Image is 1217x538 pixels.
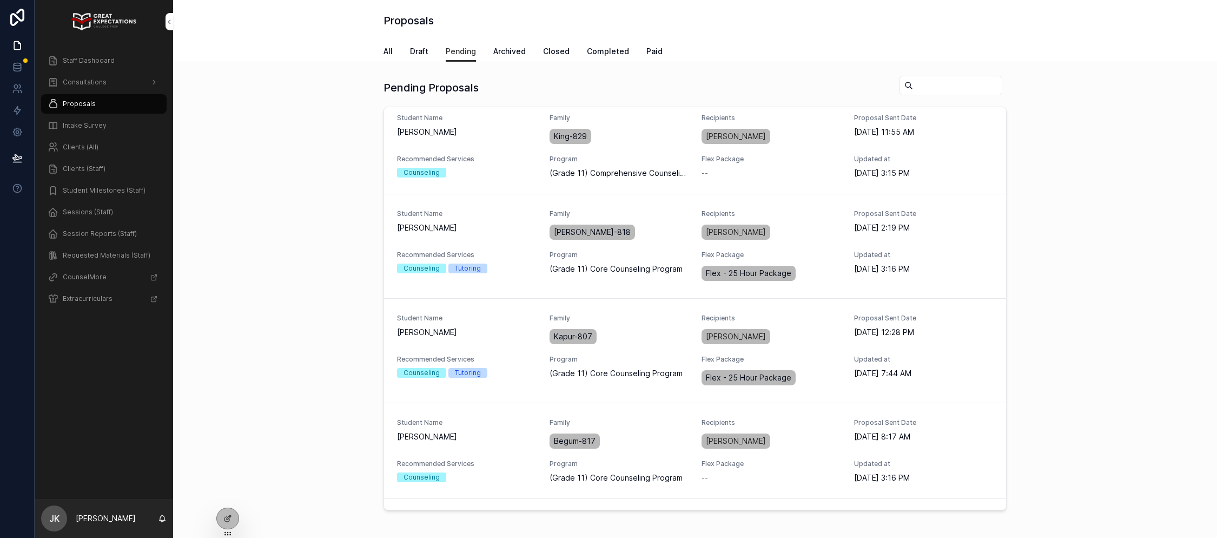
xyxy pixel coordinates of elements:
[41,51,167,70] a: Staff Dashboard
[41,181,167,200] a: Student Milestones (Staff)
[383,46,393,57] span: All
[397,314,537,323] span: Student Name
[397,155,537,163] span: Recommended Services
[702,168,708,179] span: --
[702,434,770,449] a: [PERSON_NAME]
[854,460,994,468] span: Updated at
[550,418,689,427] span: Family
[41,73,167,92] a: Consultations
[702,114,841,122] span: Recipients
[854,418,994,427] span: Proposal Sent Date
[397,418,537,427] span: Student Name
[410,42,428,63] a: Draft
[71,13,136,30] img: App logo
[35,43,173,323] div: scrollable content
[397,355,537,364] span: Recommended Services
[550,251,689,259] span: Program
[493,46,526,57] span: Archived
[455,368,481,378] div: Tutoring
[404,264,440,273] div: Counseling
[587,46,629,57] span: Completed
[702,418,841,427] span: Recipients
[384,99,1006,194] a: Student Name[PERSON_NAME]FamilyKing-829Recipients[PERSON_NAME]Proposal Sent Date[DATE] 11:55 AMRe...
[554,227,631,238] span: [PERSON_NAME]-818
[550,473,683,483] span: (Grade 11) Core Counseling Program
[397,251,537,259] span: Recommended Services
[854,251,994,259] span: Updated at
[41,159,167,179] a: Clients (Staff)
[63,143,98,152] span: Clients (All)
[702,251,841,259] span: Flex Package
[587,42,629,63] a: Completed
[554,331,592,342] span: Kapur-807
[63,273,107,281] span: CounselMore
[404,168,440,178] div: Counseling
[854,209,994,218] span: Proposal Sent Date
[410,46,428,57] span: Draft
[63,56,115,65] span: Staff Dashboard
[702,355,841,364] span: Flex Package
[706,268,791,279] span: Flex - 25 Hour Package
[550,114,689,122] span: Family
[702,329,770,344] a: [PERSON_NAME]
[702,225,770,240] a: [PERSON_NAME]
[455,264,481,273] div: Tutoring
[446,42,476,62] a: Pending
[554,131,587,142] span: King-829
[702,473,708,483] span: --
[404,473,440,482] div: Counseling
[554,436,596,447] span: Begum-817
[76,513,136,524] p: [PERSON_NAME]
[383,13,434,28] h1: Proposals
[397,431,537,442] span: [PERSON_NAME]
[550,314,689,323] span: Family
[49,512,59,525] span: JK
[446,46,476,57] span: Pending
[854,168,994,179] span: [DATE] 3:15 PM
[854,114,994,122] span: Proposal Sent Date
[63,186,145,195] span: Student Milestones (Staff)
[550,460,689,468] span: Program
[854,473,994,483] span: [DATE] 3:16 PM
[550,168,689,179] span: (Grade 11) Comprehensive Counseling Program
[702,460,841,468] span: Flex Package
[706,227,766,238] span: [PERSON_NAME]
[854,155,994,163] span: Updated at
[63,100,96,108] span: Proposals
[41,202,167,222] a: Sessions (Staff)
[550,368,683,379] span: (Grade 11) Core Counseling Program
[383,42,393,63] a: All
[404,368,440,378] div: Counseling
[397,460,537,468] span: Recommended Services
[550,209,689,218] span: Family
[493,42,526,63] a: Archived
[706,372,791,383] span: Flex - 25 Hour Package
[854,314,994,323] span: Proposal Sent Date
[41,94,167,114] a: Proposals
[397,222,537,233] span: [PERSON_NAME]
[543,46,570,57] span: Closed
[384,299,1006,403] a: Student Name[PERSON_NAME]FamilyKapur-807Recipients[PERSON_NAME]Proposal Sent Date[DATE] 12:28 PMR...
[63,294,113,303] span: Extracurriculars
[397,327,537,338] span: [PERSON_NAME]
[550,264,683,274] span: (Grade 11) Core Counseling Program
[854,222,994,233] span: [DATE] 2:19 PM
[41,224,167,244] a: Session Reports (Staff)
[63,78,107,87] span: Consultations
[63,208,113,216] span: Sessions (Staff)
[706,436,766,447] span: [PERSON_NAME]
[63,229,137,238] span: Session Reports (Staff)
[384,403,1006,499] a: Student Name[PERSON_NAME]FamilyBegum-817Recipients[PERSON_NAME]Proposal Sent Date[DATE] 8:17 AMRe...
[63,165,105,173] span: Clients (Staff)
[63,251,150,260] span: Requested Materials (Staff)
[706,131,766,142] span: [PERSON_NAME]
[854,127,994,137] span: [DATE] 11:55 AM
[646,46,663,57] span: Paid
[702,155,841,163] span: Flex Package
[41,246,167,265] a: Requested Materials (Staff)
[702,129,770,144] a: [PERSON_NAME]
[41,137,167,157] a: Clients (All)
[854,368,994,379] span: [DATE] 7:44 AM
[702,209,841,218] span: Recipients
[702,314,841,323] span: Recipients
